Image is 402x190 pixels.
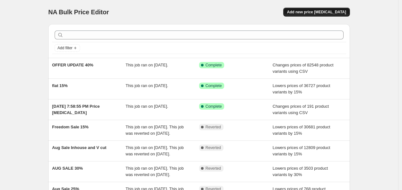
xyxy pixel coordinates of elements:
[52,104,100,115] span: [DATE] 7:58:55 PM Price [MEDICAL_DATA]
[48,9,109,16] span: NA Bulk Price Editor
[205,166,221,171] span: Reverted
[205,145,221,150] span: Reverted
[126,63,168,67] span: This job ran on [DATE].
[287,10,346,15] span: Add new price [MEDICAL_DATA]
[205,83,222,88] span: Complete
[126,83,168,88] span: This job ran on [DATE].
[52,63,93,67] span: OFFER UPDATE 40%
[273,125,330,136] span: Lowers prices of 30681 product variants by 15%
[205,63,222,68] span: Complete
[52,145,106,150] span: Aug Sale Inhouse and V cut
[126,145,184,156] span: This job ran on [DATE]. This job was reverted on [DATE].
[273,166,328,177] span: Lowers prices of 3503 product variants by 30%
[52,166,83,171] span: AUG SALE 30%
[52,125,89,129] span: Freedom Sale 15%
[205,125,221,130] span: Reverted
[283,8,350,17] button: Add new price [MEDICAL_DATA]
[273,63,334,74] span: Changes prices of 82548 product variants using CSV
[55,44,80,52] button: Add filter
[205,104,222,109] span: Complete
[273,145,330,156] span: Lowers prices of 12809 product variants by 15%
[126,104,168,109] span: This job ran on [DATE].
[126,166,184,177] span: This job ran on [DATE]. This job was reverted on [DATE].
[52,83,68,88] span: flat 15%
[126,125,184,136] span: This job ran on [DATE]. This job was reverted on [DATE].
[57,45,72,51] span: Add filter
[273,104,329,115] span: Changes prices of 191 product variants using CSV
[273,83,330,94] span: Lowers prices of 36727 product variants by 15%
